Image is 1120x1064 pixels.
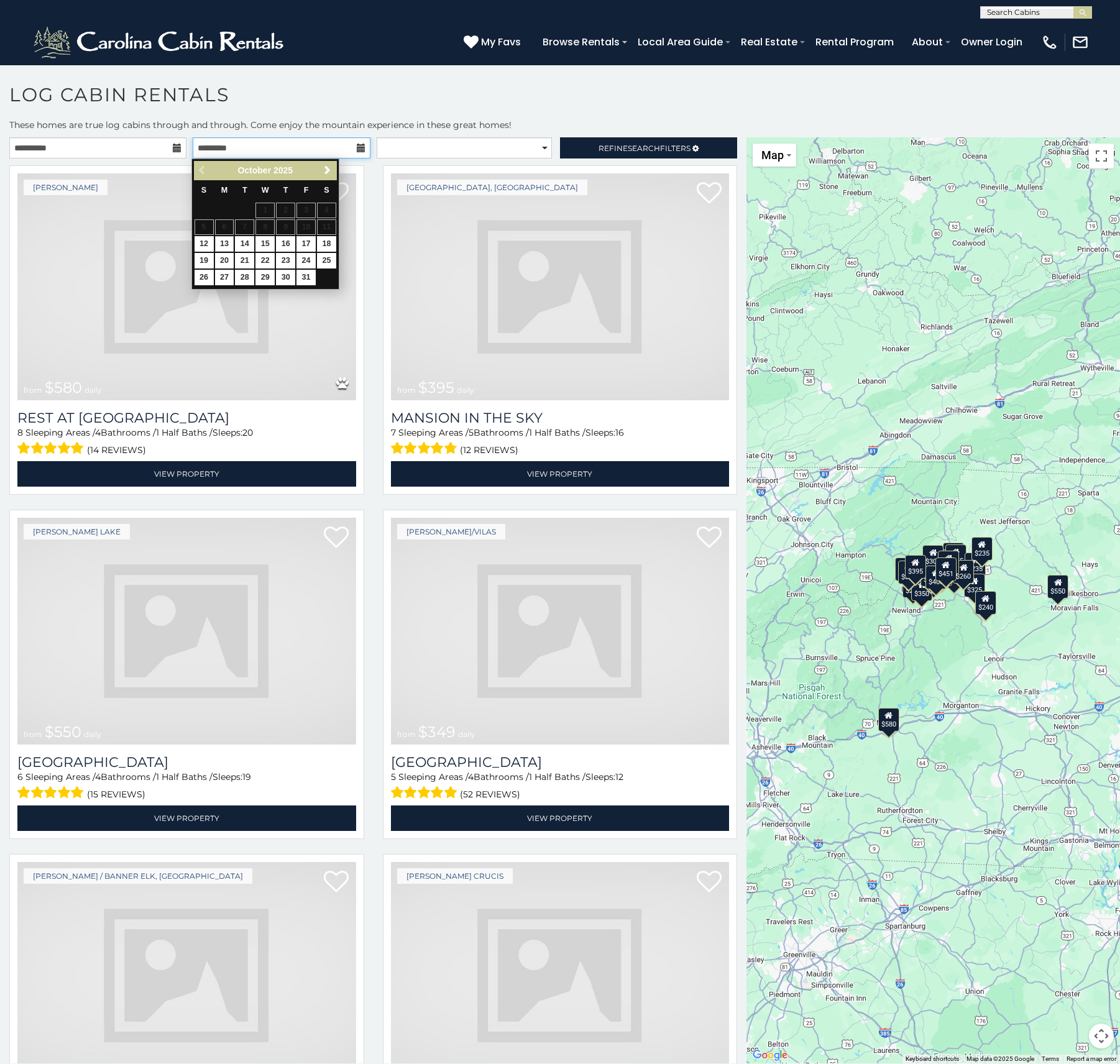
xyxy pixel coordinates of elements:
span: 5 [469,427,474,438]
div: Sleeping Areas / Bathrooms / Sleeps: [391,771,730,802]
a: RefineSearchFilters [560,137,737,158]
a: Terms (opens in new tab) [1042,1055,1059,1062]
span: My Favs [481,34,521,50]
div: Sleeping Areas / Bathrooms / Sleeps: [391,426,730,458]
span: Search [628,144,660,153]
div: $350 [911,577,932,601]
button: Toggle fullscreen view [1089,144,1114,168]
div: $295 [895,557,916,581]
span: 20 [242,427,253,438]
span: from [397,385,416,395]
a: Rest at Mountain Crest from $580 daily [17,173,356,400]
span: daily [84,730,101,739]
a: Lake Haven Lodge from $550 daily [17,518,356,745]
span: daily [457,385,474,395]
span: 1 Half Baths / [529,771,585,782]
div: Sleeping Areas / Bathrooms / Sleeps: [17,426,356,458]
span: $349 [418,723,456,741]
img: White-1-2.png [31,24,289,61]
span: Map [761,149,784,162]
span: (12 reviews) [460,442,518,458]
a: 20 [215,253,234,268]
a: [PERSON_NAME] [24,180,108,195]
div: $320 [942,543,963,566]
a: Local Area Guide [631,31,729,53]
a: 27 [215,270,234,285]
span: Tuesday [242,186,247,195]
span: Wednesday [262,186,269,195]
a: Mansion In The Sky [391,410,730,426]
span: (52 reviews) [460,786,520,802]
a: 21 [235,253,254,268]
a: 25 [317,253,336,268]
div: $400 [925,566,946,589]
div: $255 [945,544,966,568]
div: $305 [897,561,919,584]
a: 30 [276,270,295,285]
a: 29 [255,270,275,285]
span: 1 Half Baths / [529,427,585,438]
h3: Diamond Creek Lodge [391,754,730,771]
a: My Favs [464,34,524,50]
span: 4 [95,427,101,438]
span: October [237,165,271,175]
button: Map camera controls [1089,1024,1114,1048]
a: View Property [391,805,730,831]
span: 2025 [273,165,293,175]
a: 31 [296,270,316,285]
span: 6 [17,771,23,782]
span: 1 Half Baths / [156,771,213,782]
span: (15 reviews) [87,786,145,802]
a: 28 [235,270,254,285]
span: 8 [17,427,23,438]
img: phone-regular-white.png [1041,34,1058,51]
div: $580 [878,708,899,731]
a: 15 [255,236,275,252]
span: Monday [221,186,228,195]
a: Next [320,163,336,178]
h3: Rest at Mountain Crest [17,410,356,426]
img: Lake Haven Lodge [17,518,356,745]
div: $305 [922,545,943,569]
span: from [397,730,416,739]
a: Browse Rentals [536,31,626,53]
a: Diamond Creek Lodge from $349 daily [391,518,730,745]
a: Report a map error [1067,1055,1116,1062]
span: 4 [468,771,474,782]
span: Friday [304,186,309,195]
div: $325 [963,574,985,597]
a: [PERSON_NAME] / Banner Elk, [GEOGRAPHIC_DATA] [24,868,252,884]
a: About [906,31,949,53]
div: $349 [938,551,959,574]
div: $225 [902,574,924,598]
span: $550 [45,723,81,741]
img: Google [750,1047,791,1063]
a: View Property [17,461,356,487]
div: Sleeping Areas / Bathrooms / Sleeps: [17,771,356,802]
div: $235 [971,537,992,561]
span: from [24,385,42,395]
h3: Lake Haven Lodge [17,754,356,771]
button: Change map style [753,144,796,167]
a: Real Estate [735,31,804,53]
img: Mansion In The Sky [391,173,730,400]
a: 26 [195,270,214,285]
span: Refine Filters [599,144,691,153]
a: 12 [195,236,214,252]
a: 14 [235,236,254,252]
span: 12 [615,771,623,782]
a: Open this area in Google Maps (opens a new window) [750,1047,791,1063]
a: 22 [255,253,275,268]
a: Owner Login [955,31,1029,53]
span: $580 [45,378,82,397]
a: Rental Program [809,31,900,53]
a: View Property [17,805,356,831]
span: Thursday [283,186,288,195]
div: $260 [953,560,974,584]
span: daily [458,730,475,739]
a: [PERSON_NAME] Lake [24,524,130,539]
a: 23 [276,253,295,268]
span: 19 [242,771,251,782]
div: $550 [1047,575,1068,598]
